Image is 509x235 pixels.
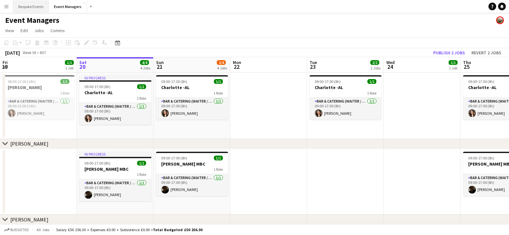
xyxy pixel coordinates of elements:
app-card-role: Bar & Catering (Waiter / waitress)1/109:00-17:00 (8h)[PERSON_NAME] [156,174,228,196]
div: [PERSON_NAME] [10,140,48,147]
span: Mon [233,59,241,65]
div: BST [40,50,46,55]
span: 2/2 [370,60,379,65]
span: 09:00-17:00 (8h) [161,79,187,84]
a: Jobs [32,26,47,35]
div: 4 Jobs [140,66,150,70]
span: Edit [21,28,28,33]
span: Total Budgeted £50 256.30 [153,227,202,232]
a: Comms [48,26,67,35]
span: 09:00-17:00 (8h) [315,79,341,84]
h3: Charlotte -AL [79,90,151,95]
span: All jobs [35,227,51,232]
div: In progress [79,75,151,80]
button: Publish 2 jobs [431,49,468,57]
div: 2 Jobs [371,66,381,70]
span: Jobs [34,28,44,33]
app-card-role: Bar & Catering (Waiter / waitress)1/109:00-17:00 (8h)[PERSON_NAME] [156,98,228,120]
h3: [PERSON_NAME] [3,85,75,90]
app-job-card: 08:00-22:00 (14h)1/1[PERSON_NAME]1 RoleBar & Catering (Waiter / waitress)1/108:00-22:00 (14h)[PER... [3,75,75,120]
span: 22 [232,63,241,70]
span: 09:00-17:00 (8h) [468,79,494,84]
span: 21 [155,63,164,70]
span: 09:00-17:00 (8h) [468,156,494,160]
span: Wed [386,59,395,65]
div: [DATE] [5,50,20,56]
div: 1 Job [65,66,74,70]
span: Budgeted [10,228,29,232]
div: 1 Job [449,66,457,70]
span: Sun [156,59,164,65]
button: Revert 2 jobs [469,49,504,57]
span: 1 Role [367,91,376,95]
div: 4 Jobs [217,66,227,70]
app-card-role: Bar & Catering (Waiter / waitress)1/109:00-17:00 (8h)[PERSON_NAME] [79,179,151,201]
span: 1/1 [214,156,223,160]
span: 20 [78,63,87,70]
span: 1/1 [367,79,376,84]
div: In progress [79,152,151,157]
a: Edit [18,26,31,35]
span: 19 [2,63,8,70]
app-card-role: Bar & Catering (Waiter / waitress)1/108:00-22:00 (14h)[PERSON_NAME] [3,98,75,120]
span: 24 [385,63,395,70]
app-job-card: 09:00-17:00 (8h)1/1Charlotte -AL1 RoleBar & Catering (Waiter / waitress)1/109:00-17:00 (8h)[PERSO... [310,75,382,120]
app-job-card: In progress09:00-17:00 (8h)1/1Charlotte -AL1 RoleBar & Catering (Waiter / waitress)1/109:00-17:00... [79,75,151,125]
span: 1/1 [137,161,146,166]
span: Tue [310,59,317,65]
span: 09:00-17:00 (8h) [84,161,110,166]
app-job-card: 09:00-17:00 (8h)1/1Charlotte -AL1 RoleBar & Catering (Waiter / waitress)1/109:00-17:00 (8h)[PERSO... [156,75,228,120]
div: [PERSON_NAME] [10,216,48,223]
span: 09:00-17:00 (8h) [84,84,110,89]
button: Event Managers [49,0,87,13]
span: 08:00-22:00 (14h) [8,79,36,84]
span: 23 [309,63,317,70]
app-card-role: Bar & Catering (Waiter / waitress)1/109:00-17:00 (8h)[PERSON_NAME] [79,103,151,125]
h3: Charlotte -AL [310,85,382,90]
h3: [PERSON_NAME] MBC [156,161,228,167]
app-card-role: Bar & Catering (Waiter / waitress)1/109:00-17:00 (8h)[PERSON_NAME] [310,98,382,120]
button: Budgeted [3,226,30,233]
span: Fri [3,59,8,65]
span: 1 Role [137,172,146,177]
span: 1 Role [137,96,146,101]
span: 09:00-17:00 (8h) [161,156,187,160]
div: Salary £50 256.30 + Expenses £0.00 + Subsistence £0.00 = [56,227,202,232]
span: 25 [462,63,471,70]
span: View [5,28,14,33]
span: Thu [463,59,471,65]
span: Sat [79,59,87,65]
span: 2/4 [217,60,226,65]
h3: [PERSON_NAME] MBC [79,166,151,172]
span: 1 Role [60,91,69,95]
span: 1/1 [449,60,458,65]
span: Comms [50,28,65,33]
h3: Charlotte -AL [156,85,228,90]
a: View [3,26,17,35]
span: 1/1 [137,84,146,89]
span: 4/4 [140,60,149,65]
app-job-card: In progress09:00-17:00 (8h)1/1[PERSON_NAME] MBC1 RoleBar & Catering (Waiter / waitress)1/109:00-1... [79,152,151,201]
app-user-avatar: Staffing Manager [496,16,504,24]
span: Week 38 [21,50,37,55]
app-job-card: 09:00-17:00 (8h)1/1[PERSON_NAME] MBC1 RoleBar & Catering (Waiter / waitress)1/109:00-17:00 (8h)[P... [156,152,228,196]
span: 1 Role [214,167,223,172]
span: 1/1 [60,79,69,84]
span: 1 Role [214,91,223,95]
span: 1/1 [65,60,74,65]
button: Bespoke Events [13,0,49,13]
h1: Event Managers [5,15,59,25]
span: 1/1 [214,79,223,84]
